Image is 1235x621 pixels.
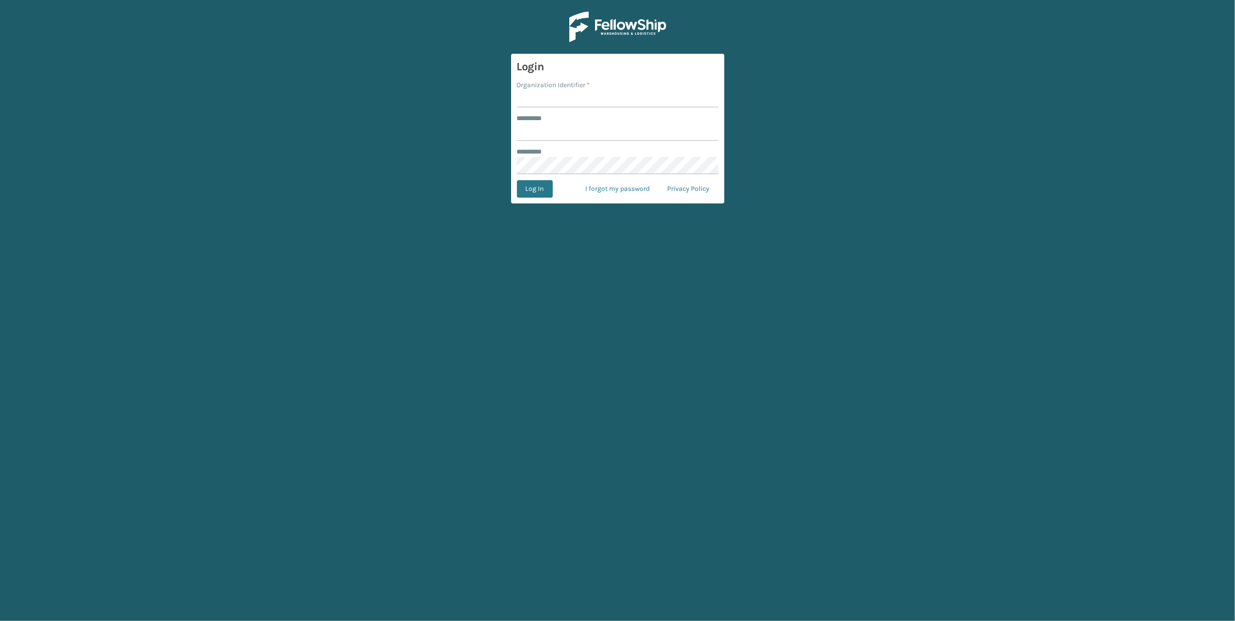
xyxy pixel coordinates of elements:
a: Privacy Policy [659,180,719,198]
h3: Login [517,60,719,74]
button: Log In [517,180,553,198]
label: Organization Identifier [517,80,590,90]
img: Logo [569,12,666,42]
a: I forgot my password [577,180,659,198]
